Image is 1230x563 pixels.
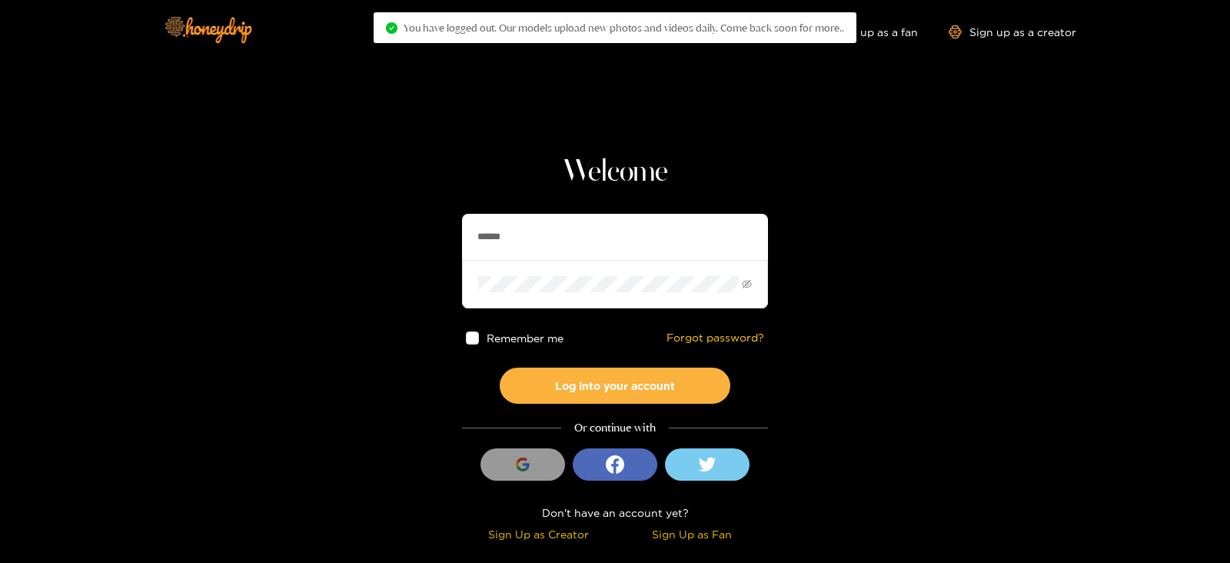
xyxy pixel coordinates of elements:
span: Remember me [487,332,563,344]
h1: Welcome [462,154,768,191]
a: Sign up as a creator [949,25,1076,38]
a: Sign up as a fan [813,25,918,38]
div: Or continue with [462,419,768,437]
span: You have logged out. Our models upload new photos and videos daily. Come back soon for more.. [404,22,844,34]
div: Don't have an account yet? [462,504,768,521]
span: check-circle [386,22,397,34]
span: eye-invisible [742,279,752,289]
div: Sign Up as Creator [466,525,611,543]
button: Log into your account [500,368,730,404]
a: Forgot password? [667,331,764,345]
div: Sign Up as Fan [619,525,764,543]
